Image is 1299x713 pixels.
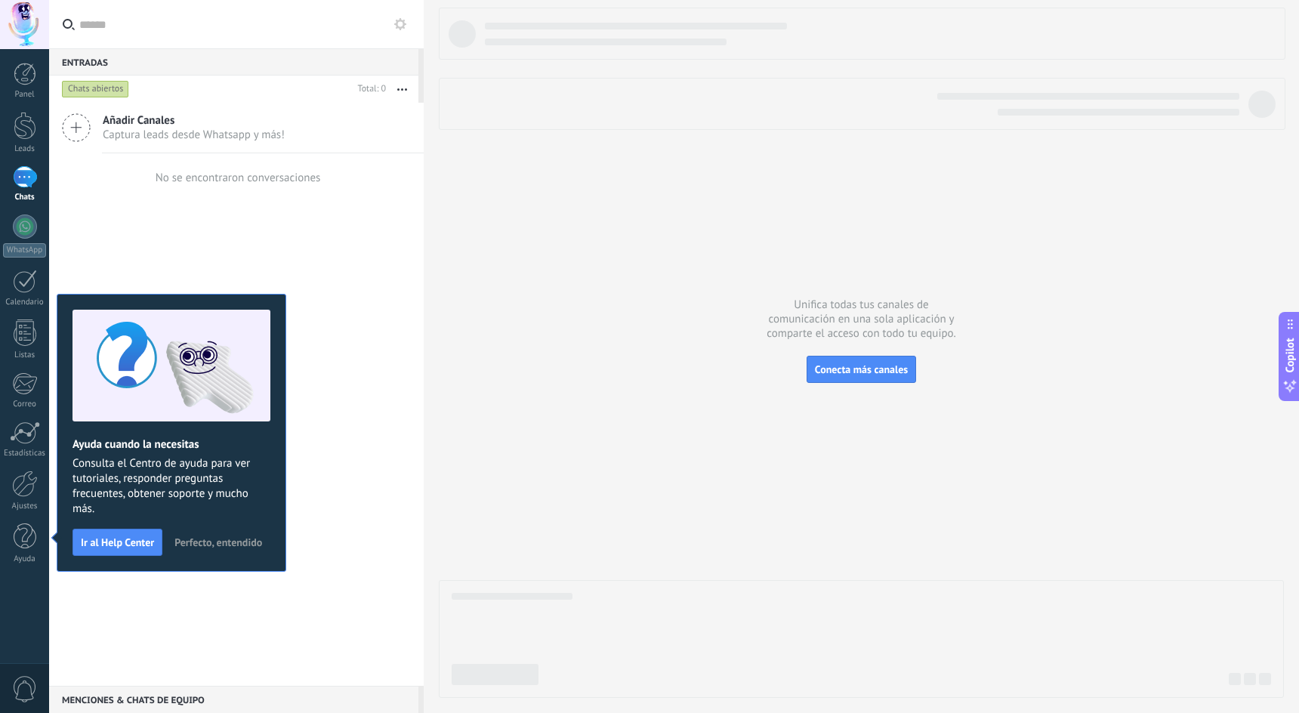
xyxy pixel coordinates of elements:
button: Perfecto, entendido [168,531,269,554]
button: Ir al Help Center [73,529,162,556]
div: Entradas [49,48,418,76]
h2: Ayuda cuando la necesitas [73,437,270,452]
div: Estadísticas [3,449,47,458]
div: Ajustes [3,502,47,511]
div: Chats abiertos [62,80,129,98]
span: Conecta más canales [815,363,908,376]
span: Perfecto, entendido [174,537,262,548]
div: Ayuda [3,554,47,564]
div: Leads [3,144,47,154]
button: Conecta más canales [807,356,916,383]
span: Añadir Canales [103,113,285,128]
span: Consulta el Centro de ayuda para ver tutoriales, responder preguntas frecuentes, obtener soporte ... [73,456,270,517]
div: Menciones & Chats de equipo [49,686,418,713]
div: No se encontraron conversaciones [156,171,321,185]
div: Calendario [3,298,47,307]
span: Ir al Help Center [81,537,154,548]
div: Listas [3,350,47,360]
span: Copilot [1282,338,1297,373]
span: Captura leads desde Whatsapp y más! [103,128,285,142]
div: Panel [3,90,47,100]
div: Chats [3,193,47,202]
div: WhatsApp [3,243,46,258]
div: Correo [3,400,47,409]
div: Total: 0 [352,82,386,97]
